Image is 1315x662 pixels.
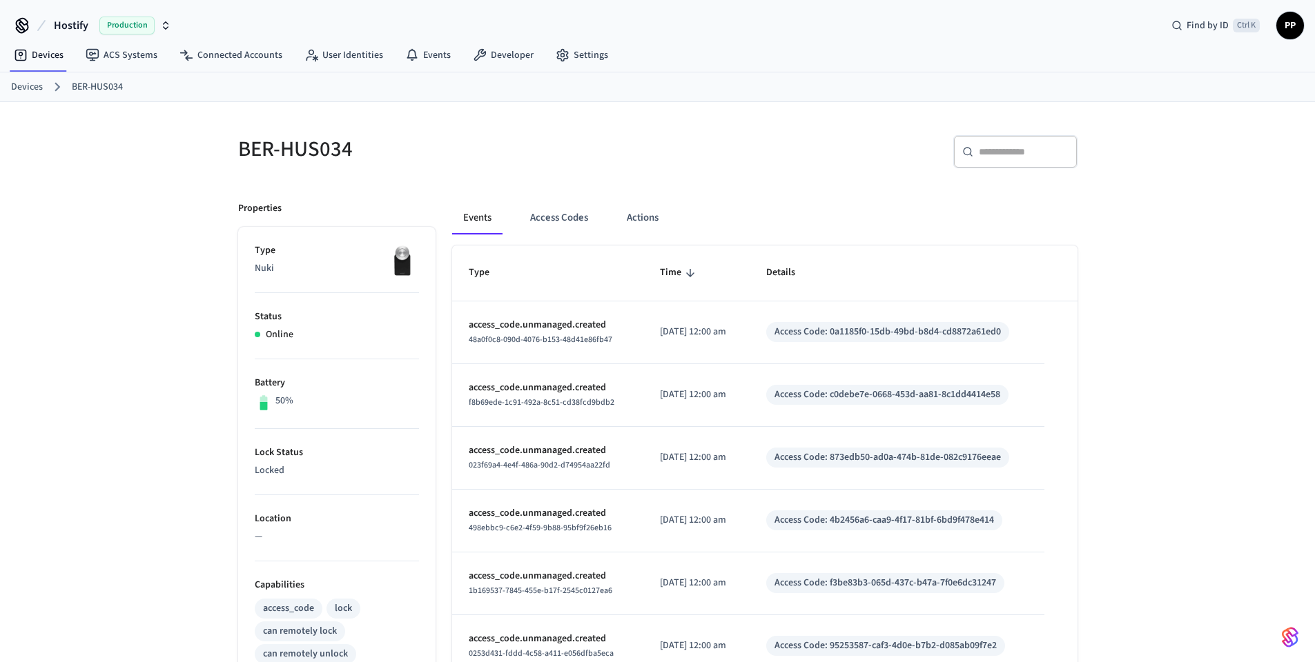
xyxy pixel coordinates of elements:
p: [DATE] 12:00 am [660,450,734,465]
p: 50% [275,394,293,408]
a: Devices [11,80,43,94]
p: access_code.unmanaged.created [469,569,627,583]
span: Time [660,262,699,283]
a: Connected Accounts [168,43,293,68]
div: lock [335,601,352,616]
button: PP [1276,12,1304,39]
div: Access Code: 95253587-caf3-4d0e-b7b2-d085ab09f7e2 [775,639,997,653]
p: Capabilities [255,578,419,592]
img: SeamLogoGradient.69752ec5.svg [1282,626,1298,648]
p: Lock Status [255,445,419,460]
p: [DATE] 12:00 am [660,639,734,653]
span: Find by ID [1187,19,1229,32]
p: — [255,530,419,544]
p: access_code.unmanaged.created [469,506,627,521]
img: Nuki Smart Lock 3.0 Pro Black, Front [384,243,419,278]
div: Find by IDCtrl K [1160,13,1271,38]
span: 498ebbc9-c6e2-4f59-9b88-95bf9f26eb16 [469,522,612,534]
div: can remotely unlock [263,647,348,661]
p: Location [255,512,419,526]
span: f8b69ede-1c91-492a-8c51-cd38fcd9bdb2 [469,397,614,408]
p: Online [266,328,293,342]
a: ACS Systems [75,43,168,68]
p: [DATE] 12:00 am [660,576,734,590]
a: Devices [3,43,75,68]
p: Battery [255,376,419,390]
a: Settings [545,43,619,68]
span: Type [469,262,507,283]
span: Production [99,17,155,34]
span: 48a0f0c8-090d-4076-b153-48d41e86fb47 [469,334,612,345]
p: [DATE] 12:00 am [660,388,734,402]
p: access_code.unmanaged.created [469,381,627,395]
span: 1b169537-7845-455e-b17f-2545c0127ea6 [469,585,612,596]
div: Access Code: 4b2456a6-caa9-4f17-81bf-6bd9f478e414 [775,513,994,528]
button: Events [452,201,503,234]
p: Locked [255,463,419,478]
span: 0253d431-fddd-4c58-a411-e056dfba5eca [469,648,614,659]
span: PP [1278,13,1303,38]
p: Status [255,310,419,324]
span: 023f69a4-4e4f-486a-90d2-d74954aa22fd [469,459,610,471]
h5: BER-HUS034 [238,135,650,163]
span: Details [766,262,813,283]
a: User Identities [293,43,394,68]
div: ant example [452,201,1078,234]
span: Ctrl K [1233,19,1260,32]
span: Hostify [54,17,88,34]
button: Access Codes [519,201,599,234]
a: Events [394,43,462,68]
p: access_code.unmanaged.created [469,632,627,646]
button: Actions [616,201,670,234]
p: [DATE] 12:00 am [660,513,734,528]
div: can remotely lock [263,624,337,639]
p: [DATE] 12:00 am [660,325,734,339]
a: BER-HUS034 [72,80,123,94]
div: Access Code: 0a1185f0-15db-49bd-b8d4-cd8872a61ed0 [775,325,1001,339]
p: Properties [238,201,282,216]
div: access_code [263,601,314,616]
div: Access Code: c0debe7e-0668-453d-aa81-8c1dd4414e58 [775,388,1000,402]
div: Access Code: 873edb50-ad0a-474b-81de-082c9176eeae [775,450,1001,465]
p: Nuki [255,261,419,276]
p: Type [255,243,419,258]
p: access_code.unmanaged.created [469,318,627,332]
p: access_code.unmanaged.created [469,443,627,458]
a: Developer [462,43,545,68]
div: Access Code: f3be83b3-065d-437c-b47a-7f0e6dc31247 [775,576,996,590]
